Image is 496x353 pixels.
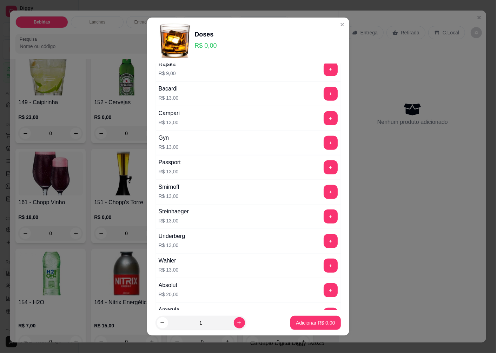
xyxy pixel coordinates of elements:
[159,85,179,93] div: Bacardi
[159,193,179,200] p: R$ 13,00
[324,160,338,174] button: add
[159,168,181,175] p: R$ 13,00
[324,62,338,76] button: add
[195,41,217,51] p: R$ 0,00
[159,242,185,249] p: R$ 13,00
[159,291,179,298] p: R$ 20,00
[159,183,179,191] div: Smirnoff
[159,158,181,167] div: Passport
[159,207,189,216] div: Steinhaeger
[290,316,340,330] button: Adicionar R$ 0,00
[156,23,191,58] img: product-image
[159,266,179,273] p: R$ 13,00
[159,94,179,101] p: R$ 13,00
[324,283,338,297] button: add
[159,144,179,151] p: R$ 13,00
[324,111,338,125] button: add
[159,257,179,265] div: Wahler
[337,19,348,30] button: Close
[159,232,185,240] div: Underberg
[159,306,180,314] div: Amarula
[159,109,180,118] div: Campari
[159,119,180,126] p: R$ 13,00
[324,308,338,322] button: add
[159,70,176,77] p: R$ 9,00
[159,60,176,68] div: Rajska
[324,87,338,101] button: add
[234,317,245,328] button: increase-product-quantity
[159,217,189,224] p: R$ 13,00
[324,259,338,273] button: add
[296,319,335,326] p: Adicionar R$ 0,00
[324,234,338,248] button: add
[159,134,179,142] div: Gyn
[324,136,338,150] button: add
[324,185,338,199] button: add
[195,29,217,39] div: Doses
[157,317,168,328] button: decrease-product-quantity
[324,209,338,224] button: add
[159,281,179,289] div: Absolut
